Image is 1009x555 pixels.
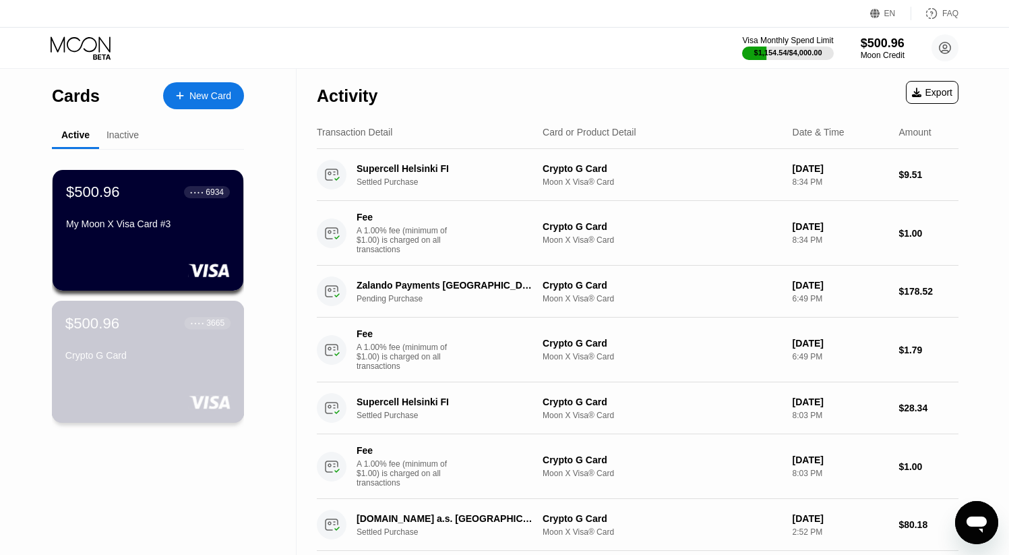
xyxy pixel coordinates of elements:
div: Activity [317,86,377,106]
div: Moon X Visa® Card [543,352,782,361]
div: EN [884,9,896,18]
div: Supercell Helsinki FI [357,163,537,174]
div: $500.96 [65,314,119,332]
div: Crypto G Card [543,397,782,407]
div: 6:49 PM [793,294,888,303]
div: [DATE] [793,513,888,524]
div: Zalando Payments [GEOGRAPHIC_DATA] DEPending PurchaseCrypto G CardMoon X Visa® Card[DATE]6:49 PM$... [317,266,958,318]
div: ● ● ● ● [191,321,204,325]
div: 8:03 PM [793,411,888,420]
div: My Moon X Visa Card #3 [66,218,230,229]
div: Crypto G Card [543,221,782,232]
iframe: Button to launch messaging window [955,501,998,544]
div: Cards [52,86,100,106]
div: $500.96Moon Credit [861,36,905,60]
div: Crypto G Card [543,338,782,349]
div: [DATE] [793,221,888,232]
div: Moon X Visa® Card [543,235,782,245]
div: FAQ [942,9,958,18]
div: Active [61,129,90,140]
div: Inactive [106,129,139,140]
div: $500.96● ● ● ●3665Crypto G Card [53,301,243,422]
div: Crypto G Card [65,350,231,361]
div: [DATE] [793,397,888,407]
div: EN [870,7,911,20]
div: Moon X Visa® Card [543,294,782,303]
div: 8:03 PM [793,469,888,478]
div: 8:34 PM [793,177,888,187]
div: Card or Product Detail [543,127,636,138]
div: FeeA 1.00% fee (minimum of $1.00) is charged on all transactionsCrypto G CardMoon X Visa® Card[DA... [317,434,958,499]
div: 8:34 PM [793,235,888,245]
div: Moon X Visa® Card [543,411,782,420]
div: Moon X Visa® Card [543,469,782,478]
div: FeeA 1.00% fee (minimum of $1.00) is charged on all transactionsCrypto G CardMoon X Visa® Card[DA... [317,318,958,382]
div: Crypto G Card [543,513,782,524]
div: Supercell Helsinki FI [357,397,537,407]
div: [DOMAIN_NAME] a.s. [GEOGRAPHIC_DATA] CZSettled PurchaseCrypto G CardMoon X Visa® Card[DATE]2:52 P... [317,499,958,551]
div: Amount [898,127,931,138]
div: $80.18 [898,519,958,530]
div: $1,154.54 / $4,000.00 [754,49,822,57]
div: $1.00 [898,228,958,239]
div: Fee [357,445,451,456]
div: New Card [163,82,244,109]
div: $500.96 [861,36,905,51]
div: Pending Purchase [357,294,550,303]
div: Visa Monthly Spend Limit [742,36,833,45]
div: Supercell Helsinki FISettled PurchaseCrypto G CardMoon X Visa® Card[DATE]8:03 PM$28.34 [317,382,958,434]
div: Settled Purchase [357,177,550,187]
div: Transaction Detail [317,127,392,138]
div: Export [906,81,958,104]
div: A 1.00% fee (minimum of $1.00) is charged on all transactions [357,343,458,371]
div: Export [912,87,952,98]
div: FAQ [911,7,958,20]
div: [DATE] [793,455,888,465]
div: A 1.00% fee (minimum of $1.00) is charged on all transactions [357,226,458,254]
div: $28.34 [898,403,958,413]
div: Visa Monthly Spend Limit$1,154.54/$4,000.00 [742,36,833,60]
div: Settled Purchase [357,411,550,420]
div: Zalando Payments [GEOGRAPHIC_DATA] DE [357,280,537,291]
div: Crypto G Card [543,455,782,465]
div: 3665 [206,318,224,328]
div: [DATE] [793,280,888,291]
div: [DATE] [793,163,888,174]
div: Date & Time [793,127,845,138]
div: 6934 [206,187,224,197]
div: 2:52 PM [793,527,888,537]
div: Moon Credit [861,51,905,60]
div: Supercell Helsinki FISettled PurchaseCrypto G CardMoon X Visa® Card[DATE]8:34 PM$9.51 [317,149,958,201]
div: A 1.00% fee (minimum of $1.00) is charged on all transactions [357,459,458,488]
div: Crypto G Card [543,280,782,291]
div: Fee [357,328,451,339]
div: FeeA 1.00% fee (minimum of $1.00) is charged on all transactionsCrypto G CardMoon X Visa® Card[DA... [317,201,958,266]
div: Settled Purchase [357,527,550,537]
div: [DATE] [793,338,888,349]
div: 6:49 PM [793,352,888,361]
div: Moon X Visa® Card [543,177,782,187]
div: $9.51 [898,169,958,180]
div: $500.96 [66,183,120,201]
div: Fee [357,212,451,223]
div: Moon X Visa® Card [543,527,782,537]
div: New Card [189,90,231,102]
div: $1.00 [898,461,958,472]
div: Crypto G Card [543,163,782,174]
div: $1.79 [898,345,958,355]
div: $178.52 [898,286,958,297]
div: [DOMAIN_NAME] a.s. [GEOGRAPHIC_DATA] CZ [357,513,537,524]
div: $500.96● ● ● ●6934My Moon X Visa Card #3 [53,170,243,291]
div: ● ● ● ● [190,190,204,194]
